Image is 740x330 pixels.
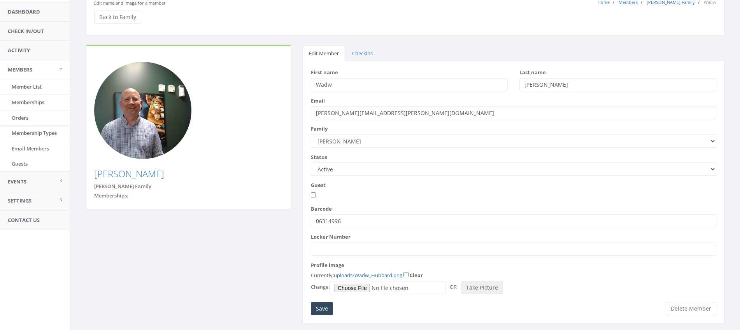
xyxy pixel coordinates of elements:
label: Barcode [311,205,332,213]
label: Locker Number [311,233,351,241]
button: Take Picture [461,281,503,294]
label: Profile image [311,262,344,269]
a: Edit Member [303,45,345,61]
a: Back to Family [94,10,141,24]
div: [PERSON_NAME] Family [94,183,283,190]
span: Settings [8,197,32,204]
label: Family [311,125,328,133]
div: Currently: Change: [311,271,716,294]
button: Delete Member [666,302,716,315]
label: First name [311,69,338,76]
a: [PERSON_NAME] [94,167,164,180]
span: OR [447,283,460,290]
span: Contact Us [8,217,40,223]
span: Email Members [12,145,49,152]
img: Photo [94,62,191,159]
a: uploads/Wadw_Hubbard.png [334,272,402,279]
a: Checkins [346,45,379,61]
label: Guest [311,182,326,189]
div: Memberships: [94,192,283,199]
label: Last name [519,69,546,76]
label: Status [311,154,327,161]
input: Save [311,302,333,315]
span: Members [8,66,32,73]
label: Email [311,97,325,105]
label: Clear [410,272,423,279]
span: Events [8,178,26,185]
